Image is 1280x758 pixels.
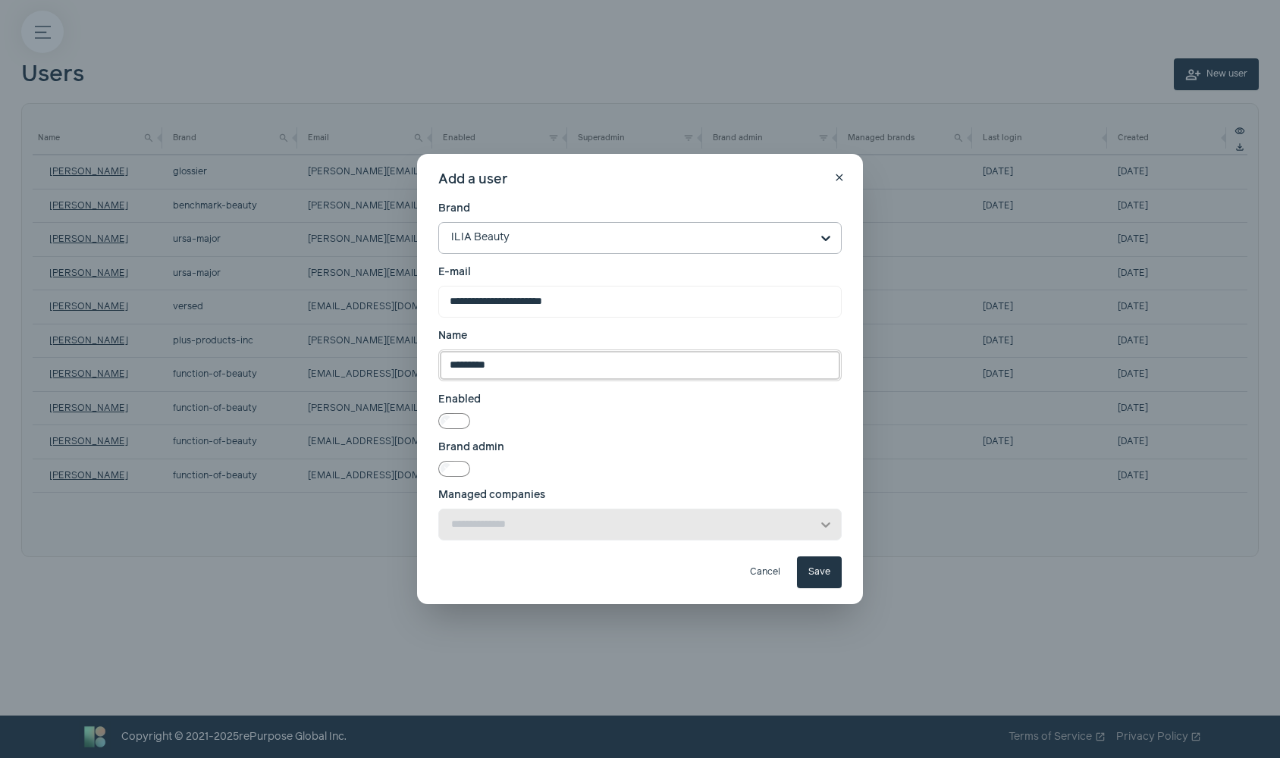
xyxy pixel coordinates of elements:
span: close [833,172,845,184]
h3: Add a user [438,170,842,189]
button: Cancel [739,556,792,588]
span: E-mail [438,265,842,280]
input: Brand admin [438,461,470,477]
button: close [829,168,850,189]
button: Save [797,556,842,588]
input: Brand [451,223,811,253]
span: Brand admin [438,440,842,456]
span: Name [438,328,842,344]
input: Enabled [438,413,470,429]
span: Managed companies [438,487,842,503]
input: Name [438,349,842,381]
input: Managed companies [451,516,811,532]
input: E-mail [438,286,842,318]
span: Enabled [438,392,842,408]
span: Brand [438,201,842,217]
